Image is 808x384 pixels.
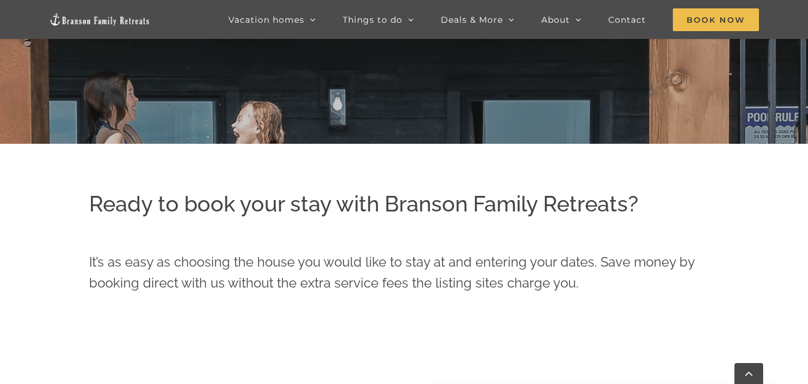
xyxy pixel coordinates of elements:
[673,8,759,31] span: Book Now
[89,252,719,294] p: It’s as easy as choosing the house you would like to stay at and entering your dates. Save money ...
[49,13,151,26] img: Branson Family Retreats Logo
[343,16,403,24] span: Things to do
[441,16,503,24] span: Deals & More
[608,16,646,24] span: Contact
[228,16,304,24] span: Vacation homes
[541,16,570,24] span: About
[89,189,719,219] h2: Ready to book your stay with Branson Family Retreats?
